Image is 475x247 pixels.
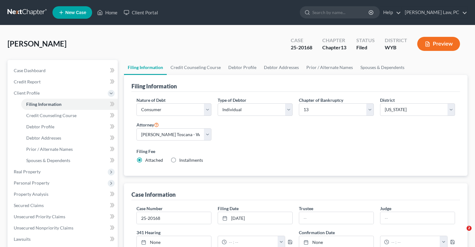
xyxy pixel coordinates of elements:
[14,203,44,208] span: Secured Claims
[385,44,407,51] div: WYB
[26,158,70,163] span: Spouses & Dependents
[9,211,118,222] a: Unsecured Priority Claims
[14,191,48,197] span: Property Analysis
[291,44,312,51] div: 25-20168
[9,76,118,87] a: Credit Report
[145,157,163,163] span: Attached
[357,60,408,75] a: Spouses & Dependents
[94,7,121,18] a: Home
[14,236,31,242] span: Lawsuits
[21,121,118,132] a: Debtor Profile
[9,222,118,234] a: Unsecured Nonpriority Claims
[312,7,369,18] input: Search by name...
[454,226,469,241] iframe: Intercom live chat
[14,68,46,73] span: Case Dashboard
[136,205,163,212] label: Case Number
[179,157,203,163] span: Installments
[137,212,211,224] input: Enter case number...
[136,97,166,103] label: Nature of Debt
[299,212,374,224] input: --
[299,205,313,212] label: Trustee
[322,37,346,44] div: Chapter
[225,60,260,75] a: Debtor Profile
[14,79,41,84] span: Credit Report
[26,146,73,152] span: Prior / Alternate Names
[218,212,292,224] a: [DATE]
[136,148,455,155] label: Filing Fee
[65,10,86,15] span: New Case
[322,44,346,51] div: Chapter
[260,60,303,75] a: Debtor Addresses
[26,135,61,141] span: Debtor Addresses
[402,7,467,18] a: [PERSON_NAME] Law, PC
[417,37,460,51] button: Preview
[291,37,312,44] div: Case
[467,226,472,231] span: 2
[14,225,73,230] span: Unsecured Nonpriority Claims
[131,191,176,198] div: Case Information
[14,169,41,174] span: Real Property
[303,60,357,75] a: Prior / Alternate Names
[385,37,407,44] div: District
[21,155,118,166] a: Spouses & Dependents
[356,37,375,44] div: Status
[26,124,54,129] span: Debtor Profile
[133,229,296,236] label: 341 Hearing
[21,99,118,110] a: Filing Information
[14,90,40,96] span: Client Profile
[296,229,458,236] label: Confirmation Date
[341,44,346,50] span: 13
[299,97,343,103] label: Chapter of Bankruptcy
[7,39,67,48] span: [PERSON_NAME]
[136,121,159,128] label: Attorney
[26,113,77,118] span: Credit Counseling Course
[9,200,118,211] a: Secured Claims
[14,214,65,219] span: Unsecured Priority Claims
[218,205,239,212] label: Filing Date
[131,82,177,90] div: Filing Information
[380,97,395,103] label: District
[380,205,391,212] label: Judge
[9,234,118,245] a: Lawsuits
[356,44,375,51] div: Filed
[9,65,118,76] a: Case Dashboard
[21,144,118,155] a: Prior / Alternate Names
[380,212,455,224] input: --
[380,7,401,18] a: Help
[9,189,118,200] a: Property Analysis
[121,7,161,18] a: Client Portal
[21,132,118,144] a: Debtor Addresses
[26,101,62,107] span: Filing Information
[124,60,167,75] a: Filing Information
[167,60,225,75] a: Credit Counseling Course
[218,97,246,103] label: Type of Debtor
[21,110,118,121] a: Credit Counseling Course
[14,180,49,185] span: Personal Property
